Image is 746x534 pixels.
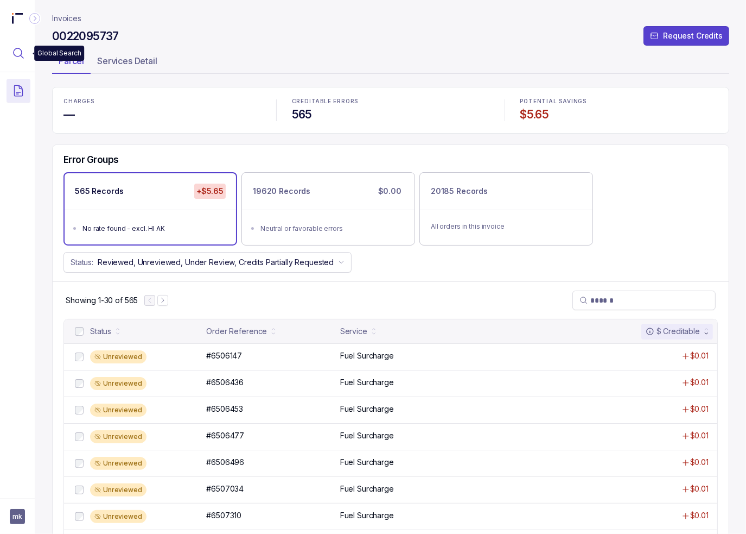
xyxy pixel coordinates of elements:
p: 565 Records [75,186,123,197]
h4: — [63,107,261,122]
p: +$5.65 [194,184,226,199]
p: #6506436 [206,377,244,388]
li: Tab Services Detail [91,52,164,74]
p: #6506496 [206,457,244,468]
input: checkbox-checkbox [75,459,84,468]
p: $0.01 [690,377,709,388]
p: Fuel Surcharge [340,404,394,414]
p: 20185 Records [431,186,488,197]
p: $0.01 [690,404,709,414]
p: CREDITABLE ERRORS [292,98,489,105]
div: $ Creditable [646,326,700,337]
p: Showing 1-30 of 565 [66,295,138,306]
input: checkbox-checkbox [75,432,84,441]
h5: Error Groups [63,154,119,166]
div: Unreviewed [90,457,146,470]
p: $0.01 [690,430,709,441]
p: All orders in this invoice [431,221,582,232]
div: Service [340,326,367,337]
p: #6507034 [206,483,244,494]
p: Fuel Surcharge [340,457,394,468]
div: Order Reference [206,326,267,337]
p: Reviewed, Unreviewed, Under Review, Credits Partially Requested [98,257,334,268]
button: Next Page [157,295,168,306]
div: Unreviewed [90,430,146,443]
input: checkbox-checkbox [75,406,84,414]
p: Global Search [37,48,81,59]
p: Fuel Surcharge [340,350,394,361]
div: No rate found - excl. HI AK [82,223,225,234]
div: Unreviewed [90,377,146,390]
div: Remaining page entries [66,295,138,306]
p: Fuel Surcharge [340,430,394,441]
p: Services Detail [97,54,157,67]
div: Unreviewed [90,510,146,523]
input: checkbox-checkbox [75,353,84,361]
p: $0.01 [690,457,709,468]
p: CHARGES [63,98,261,105]
p: Fuel Surcharge [340,483,394,494]
p: #6507310 [206,510,241,521]
button: Request Credits [643,26,729,46]
p: $0.00 [376,184,404,199]
button: Menu Icon Button MagnifyingGlassIcon [7,41,30,65]
div: Collapse Icon [28,12,41,25]
nav: breadcrumb [52,13,81,24]
div: Neutral or favorable errors [260,223,403,234]
input: checkbox-checkbox [75,327,84,336]
p: $0.01 [690,350,709,361]
p: Fuel Surcharge [340,377,394,388]
a: Invoices [52,13,81,24]
h4: $5.65 [520,107,718,122]
p: $0.01 [690,483,709,494]
p: Fuel Surcharge [340,510,394,521]
div: Unreviewed [90,404,146,417]
p: POTENTIAL SAVINGS [520,98,718,105]
div: Unreviewed [90,350,146,363]
p: Status: [71,257,93,268]
button: Menu Icon Button DocumentTextIcon [7,79,30,103]
p: #6506147 [206,350,242,361]
h4: 0022095737 [52,29,119,44]
p: Parcel [59,54,84,67]
button: Status:Reviewed, Unreviewed, Under Review, Credits Partially Requested [63,252,352,273]
div: Unreviewed [90,483,146,497]
p: #6506477 [206,430,244,441]
input: checkbox-checkbox [75,512,84,521]
p: $0.01 [690,510,709,521]
input: checkbox-checkbox [75,486,84,494]
p: 19620 Records [253,186,310,197]
p: #6506453 [206,404,243,414]
input: checkbox-checkbox [75,379,84,388]
p: Request Credits [663,30,723,41]
h4: 565 [292,107,489,122]
button: User initials [10,509,25,524]
div: Status [90,326,111,337]
ul: Tab Group [52,52,729,74]
li: Tab Parcel [52,52,91,74]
